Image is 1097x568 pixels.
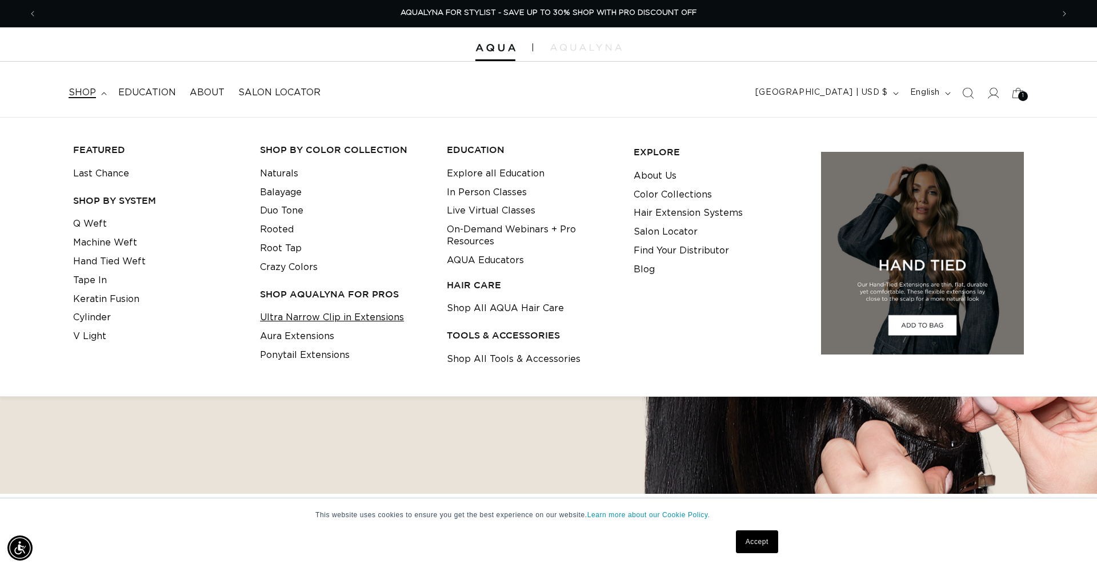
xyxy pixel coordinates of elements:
[231,80,327,106] a: Salon Locator
[69,87,96,99] span: shop
[1040,513,1097,568] iframe: Chat Widget
[447,350,580,369] a: Shop All Tools & Accessories
[634,167,676,186] a: About Us
[73,164,129,183] a: Last Chance
[260,183,302,202] a: Balayage
[447,279,616,291] h3: HAIR CARE
[118,87,176,99] span: Education
[73,195,242,207] h3: SHOP BY SYSTEM
[260,164,298,183] a: Naturals
[73,271,107,290] a: Tape In
[401,9,696,17] span: AQUALYNA FOR STYLIST - SAVE UP TO 30% SHOP WITH PRO DISCOUNT OFF
[20,3,45,25] button: Previous announcement
[634,223,698,241] a: Salon Locator
[447,329,616,341] h3: TOOLS & ACCESSORIES
[1022,91,1024,101] span: 1
[260,308,404,327] a: Ultra Narrow Clip in Extensions
[1052,3,1077,25] button: Next announcement
[748,82,903,104] button: [GEOGRAPHIC_DATA] | USD $
[73,215,107,233] a: Q Weft
[73,290,139,309] a: Keratin Fusion
[447,183,527,202] a: In Person Classes
[903,82,955,104] button: English
[260,144,429,156] h3: Shop by Color Collection
[73,308,111,327] a: Cylinder
[587,511,710,519] a: Learn more about our Cookie Policy.
[447,299,564,318] a: Shop All AQUA Hair Care
[62,80,111,106] summary: shop
[315,510,782,520] p: This website uses cookies to ensure you get the best experience on our website.
[111,80,183,106] a: Education
[447,220,616,251] a: On-Demand Webinars + Pro Resources
[634,260,655,279] a: Blog
[260,258,318,277] a: Crazy Colors
[190,87,225,99] span: About
[260,220,294,239] a: Rooted
[736,530,778,553] a: Accept
[634,186,712,204] a: Color Collections
[73,252,146,271] a: Hand Tied Weft
[260,327,334,346] a: Aura Extensions
[73,327,106,346] a: V Light
[634,241,729,260] a: Find Your Distributor
[260,346,350,365] a: Ponytail Extensions
[447,202,535,220] a: Live Virtual Classes
[447,251,524,270] a: AQUA Educators
[260,239,302,258] a: Root Tap
[7,535,33,561] div: Accessibility Menu
[447,144,616,156] h3: EDUCATION
[550,44,622,51] img: aqualyna.com
[634,204,743,223] a: Hair Extension Systems
[634,146,803,158] h3: EXPLORE
[955,80,980,106] summary: Search
[73,233,137,252] a: Machine Weft
[260,288,429,300] h3: Shop AquaLyna for Pros
[238,87,321,99] span: Salon Locator
[447,164,545,183] a: Explore all Education
[755,87,888,99] span: [GEOGRAPHIC_DATA] | USD $
[260,202,303,220] a: Duo Tone
[475,44,515,52] img: Aqua Hair Extensions
[910,87,940,99] span: English
[183,80,231,106] a: About
[73,144,242,156] h3: FEATURED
